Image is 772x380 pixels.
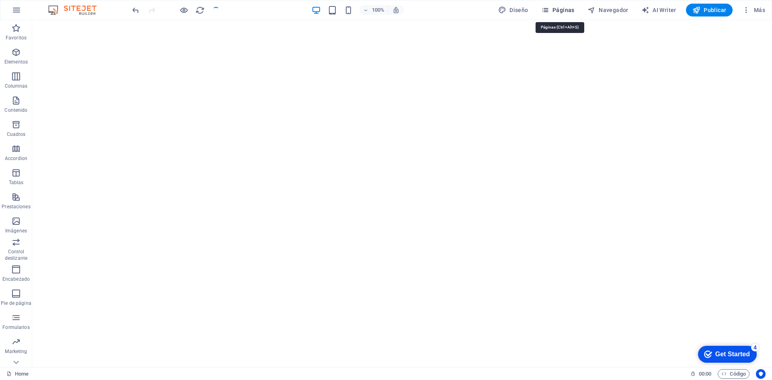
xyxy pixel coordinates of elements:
[6,35,27,41] p: Favoritos
[6,369,29,379] a: Haz clic para cancelar la selección y doble clic para abrir páginas
[690,369,712,379] h6: Tiempo de la sesión
[131,6,140,15] i: Deshacer: Cambiar páginas (Ctrl+Z)
[2,276,30,282] p: Encabezado
[372,5,384,15] h6: 100%
[7,131,26,138] p: Cuadros
[638,4,680,16] button: AI Writer
[538,4,578,16] button: Páginas
[686,4,733,16] button: Publicar
[5,155,27,162] p: Accordion
[5,348,27,355] p: Marketing
[1,300,31,306] p: Pie de página
[24,9,58,16] div: Get Started
[721,369,746,379] span: Código
[495,4,532,16] button: Diseño
[742,6,765,14] span: Más
[704,371,706,377] span: :
[584,4,632,16] button: Navegador
[4,107,27,113] p: Contenido
[2,324,29,331] p: Formularios
[699,369,711,379] span: 00 00
[495,4,532,16] div: Diseño (Ctrl+Alt+Y)
[498,6,528,14] span: Diseño
[587,6,628,14] span: Navegador
[60,2,68,10] div: 4
[5,83,28,89] p: Columnas
[4,59,28,65] p: Elementos
[195,5,205,15] button: reload
[392,6,400,14] i: Al redimensionar, ajustar el nivel de zoom automáticamente para ajustarse al dispositivo elegido.
[641,6,676,14] span: AI Writer
[9,179,24,186] p: Tablas
[2,203,30,210] p: Prestaciones
[5,228,27,234] p: Imágenes
[718,369,749,379] button: Código
[692,6,727,14] span: Publicar
[6,4,65,21] div: Get Started 4 items remaining, 20% complete
[739,4,768,16] button: Más
[756,369,766,379] button: Usercentrics
[359,5,388,15] button: 100%
[131,5,140,15] button: undo
[46,5,107,15] img: Editor Logo
[541,6,575,14] span: Páginas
